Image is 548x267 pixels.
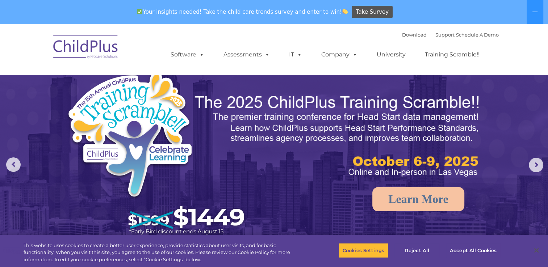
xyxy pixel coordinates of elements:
[134,5,351,19] span: Your insights needed! Take the child care trends survey and enter to win!
[446,243,501,258] button: Accept All Cookies
[372,187,464,211] a: Learn More
[402,32,499,38] font: |
[137,9,142,14] img: ✅
[394,243,440,258] button: Reject All
[314,47,365,62] a: Company
[339,243,388,258] button: Cookies Settings
[369,47,413,62] a: University
[50,30,122,66] img: ChildPlus by Procare Solutions
[352,6,393,18] a: Take Survey
[418,47,487,62] a: Training Scramble!!
[163,47,212,62] a: Software
[24,242,301,263] div: This website uses cookies to create a better user experience, provide statistics about user visit...
[101,48,123,53] span: Last name
[216,47,277,62] a: Assessments
[528,242,544,258] button: Close
[435,32,455,38] a: Support
[282,47,309,62] a: IT
[101,77,131,83] span: Phone number
[342,9,348,14] img: 👏
[456,32,499,38] a: Schedule A Demo
[356,6,389,18] span: Take Survey
[402,32,427,38] a: Download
